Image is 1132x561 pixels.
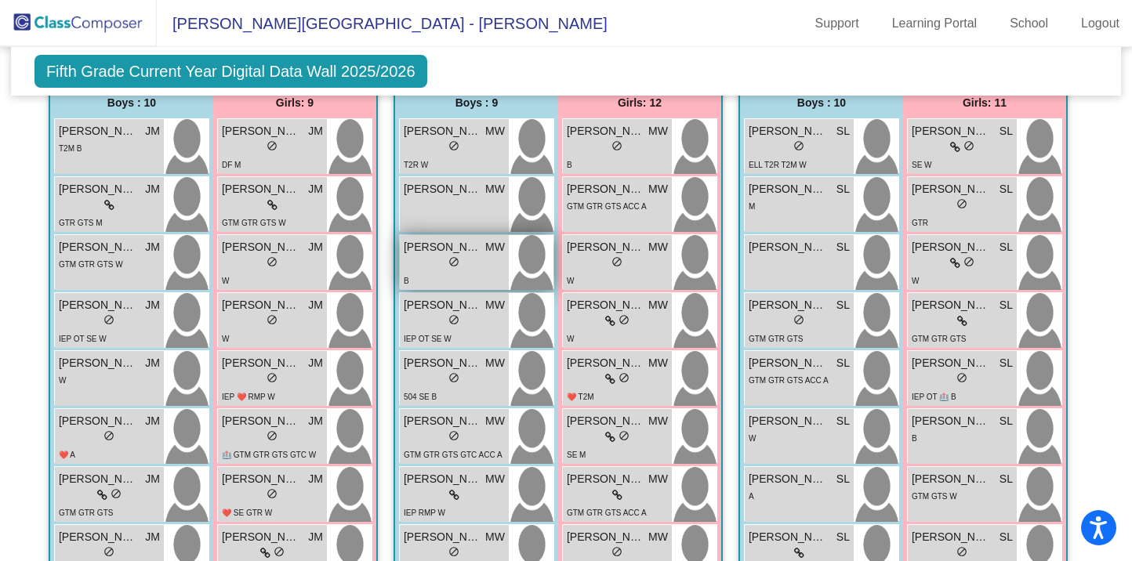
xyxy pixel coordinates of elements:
span: do_not_disturb_alt [448,546,459,557]
span: JM [145,355,160,371]
span: [PERSON_NAME] [749,123,827,139]
div: Boys : 9 [395,87,558,118]
span: SL [1000,181,1013,197]
span: do_not_disturb_alt [448,372,459,383]
span: GTM GTR GTS ACC A [749,376,829,385]
span: [PERSON_NAME] [222,239,300,255]
span: do_not_disturb_alt [448,256,459,267]
span: MW [485,181,505,197]
span: [PERSON_NAME] [59,413,137,429]
span: ❤️ T2M [567,393,594,401]
span: SL [1000,239,1013,255]
span: JM [308,239,323,255]
span: [PERSON_NAME] [912,471,990,487]
span: MW [648,471,668,487]
span: JM [145,529,160,545]
span: [PERSON_NAME][GEOGRAPHIC_DATA] - [PERSON_NAME] [157,11,608,36]
span: [PERSON_NAME] [222,471,300,487]
span: [PERSON_NAME] [912,123,990,139]
span: MW [648,529,668,545]
span: ❤️ SE GTR W [222,509,272,517]
span: M [749,202,755,211]
span: do_not_disturb_alt [619,430,629,441]
span: IEP OT SE W [404,335,452,343]
span: SL [836,471,850,487]
div: Girls: 11 [903,87,1066,118]
span: JM [145,181,160,197]
span: W [59,376,66,385]
span: [PERSON_NAME] MAIDEN [912,239,990,255]
span: do_not_disturb_alt [793,140,804,151]
span: MW [485,355,505,371]
span: ❤️ A [59,451,75,459]
span: GTM GTR GTS GTC ACC A [404,451,503,459]
span: W [912,277,919,285]
span: SL [836,413,850,429]
span: MW [485,471,505,487]
span: JM [308,181,323,197]
span: [PERSON_NAME] [567,471,645,487]
span: [PERSON_NAME] [749,529,827,545]
span: do_not_disturb_alt [448,430,459,441]
span: 504 SE B [404,393,437,401]
span: [PERSON_NAME] [404,123,482,139]
span: do_not_disturb_alt [274,546,285,557]
span: DF M [222,161,241,169]
span: do_not_disturb_alt [963,256,974,267]
span: [PERSON_NAME] [222,123,300,139]
span: do_not_disturb_alt [267,488,278,499]
span: [PERSON_NAME] [222,355,300,371]
span: JM [145,123,160,139]
span: [PERSON_NAME] [59,181,137,197]
span: [PERSON_NAME][DEMOGRAPHIC_DATA] [59,123,137,139]
span: IEP OT SE W [59,335,107,343]
span: [PERSON_NAME] [567,297,645,313]
span: GTM GTR GTS ACC A [567,202,647,211]
span: SE W [912,161,932,169]
span: 🏥 GTM GTR GTS GTC W [222,451,316,459]
span: B [404,277,409,285]
span: JM [308,413,323,429]
span: [PERSON_NAME] [567,239,645,255]
span: W [222,335,229,343]
span: GTR [912,219,928,227]
span: do_not_disturb_alt [103,314,114,325]
span: do_not_disturb_alt [956,546,967,557]
span: do_not_disturb_alt [793,314,804,325]
span: GTM GTR GTS [912,335,966,343]
span: JM [308,123,323,139]
span: SL [1000,471,1013,487]
span: SL [836,529,850,545]
span: do_not_disturb_alt [956,198,967,209]
span: SE M [567,451,586,459]
span: [PERSON_NAME] [404,529,482,545]
span: T2R W [404,161,428,169]
span: do_not_disturb_alt [611,256,622,267]
span: MW [485,297,505,313]
span: do_not_disturb_alt [267,430,278,441]
span: MW [648,239,668,255]
span: SL [1000,529,1013,545]
div: Boys : 10 [740,87,903,118]
span: [PERSON_NAME] [404,297,482,313]
span: do_not_disturb_alt [267,140,278,151]
span: SL [836,355,850,371]
span: [PERSON_NAME] [59,239,137,255]
span: [PERSON_NAME] [59,297,137,313]
span: [PERSON_NAME] [404,471,482,487]
span: [PERSON_NAME] [59,529,137,545]
div: Girls: 12 [558,87,721,118]
span: B [912,434,917,443]
span: [PERSON_NAME] [567,355,645,371]
div: Boys : 10 [50,87,213,118]
span: [PERSON_NAME] [912,181,990,197]
span: Fifth Grade Current Year Digital Data Wall 2025/2026 [34,55,427,88]
span: GTR GTS M [59,219,103,227]
span: do_not_disturb_alt [448,314,459,325]
span: [PERSON_NAME] [749,355,827,371]
span: B [567,161,572,169]
span: JM [308,297,323,313]
span: [PERSON_NAME] [PERSON_NAME] [749,239,827,255]
span: SL [1000,355,1013,371]
span: [PERSON_NAME] [222,181,300,197]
